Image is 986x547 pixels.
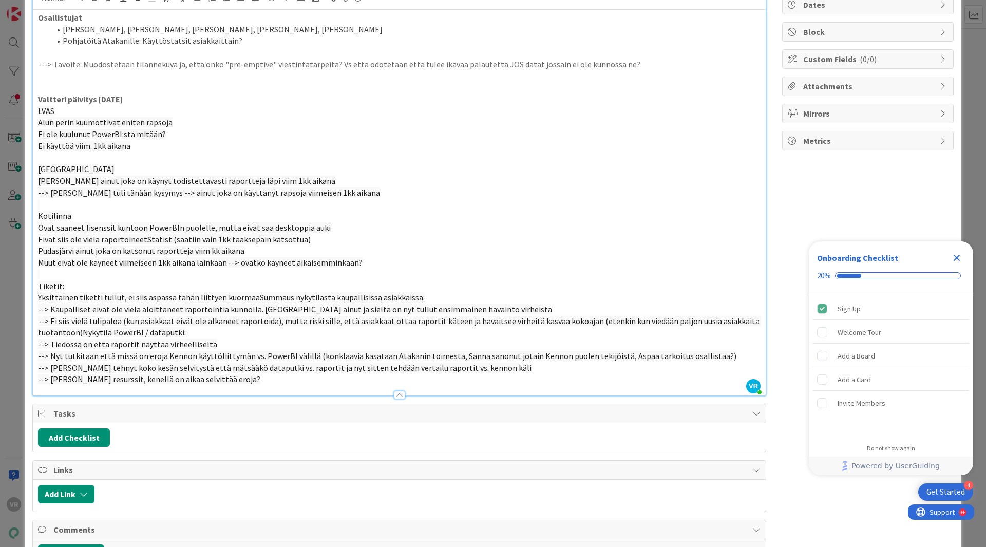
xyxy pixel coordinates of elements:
a: Powered by UserGuiding [814,457,968,475]
span: --> [PERSON_NAME] tuli tänään kysymys --> ainut joka on käyttänyt rapsoja viimeisen 1kk aikana [38,187,380,198]
span: [PERSON_NAME] ainut joka on käynyt todistettavasti raportteja läpi viim 1kk aikana [38,176,335,186]
button: Add Checklist [38,428,110,447]
strong: Osallistujat [38,12,82,23]
span: Support [22,2,47,14]
span: Ei ole kuulunut PowerBI:stä mitään? [38,129,166,139]
span: Pudasjärvi ainut joka on katsonut raportteja viim kk aikana [38,246,244,256]
div: Invite Members is incomplete. [813,392,969,414]
div: 20% [817,271,831,280]
span: Links [53,464,747,476]
div: 9+ [52,4,57,12]
div: 4 [964,481,973,490]
strong: Valtteri päivitys [DATE] [38,94,123,104]
div: Checklist Container [809,241,973,475]
li: [PERSON_NAME], [PERSON_NAME], [PERSON_NAME], [PERSON_NAME], [PERSON_NAME] [50,24,761,35]
li: Pohjatöitä Atakanille: Käyttöstatsit asiakkaittain? [50,35,761,47]
span: Ei käyttöä viim. 1kk aikana [38,141,130,151]
span: Kotilinna [38,211,71,221]
span: Ovat saaneet lisenssit kuntoon PowerBIn puolelle, mutta eivät saa desktoppia auki [38,222,331,233]
div: Sign Up [838,303,861,315]
div: Welcome Tour [838,326,881,338]
span: Powered by UserGuiding [851,460,940,472]
button: Add Link [38,485,94,503]
div: Add a Board is incomplete. [813,345,969,367]
span: [GEOGRAPHIC_DATA] [38,164,115,174]
span: --> Ei siis vielä tulipaloa (kun asiakkaat eivät ole alkaneet raportoida), mutta riski sille, ett... [38,316,761,338]
div: Onboarding Checklist [817,252,898,264]
div: Do not show again [867,444,915,452]
div: Checklist progress: 20% [817,271,965,280]
span: LVAS [38,106,54,116]
div: Add a Card [838,373,871,386]
p: ---> Tavoite: Muodostetaan tilannekuva ja, että onko "pre-emptive" viestintätarpeita? Vs että odo... [38,59,761,70]
div: Sign Up is complete. [813,297,969,320]
span: --> [PERSON_NAME] resurssit, kenellä on aikaa selvittää eroja? [38,374,260,384]
div: Welcome Tour is incomplete. [813,321,969,344]
div: Open Get Started checklist, remaining modules: 4 [918,483,973,501]
div: Checklist items [809,293,973,438]
span: VR [746,379,761,393]
span: Attachments [803,80,935,92]
span: Eivät siis ole vielä raportoineetStatist (saatiin vain 1kk taaksepäin katsottua) [38,234,311,244]
span: Block [803,26,935,38]
div: Add a Board [838,350,875,362]
span: --> Nyt tutkitaan että missä on eroja Kennon käyttöliittymän vs. PowerBI välillä (konklaavia kasa... [38,351,736,361]
span: ( 0/0 ) [860,54,877,64]
span: Mirrors [803,107,935,120]
span: --> [PERSON_NAME] tehnyt koko kesän selvitystä että mätsääkö dataputki vs. raportit ja nyt sitten... [38,363,532,373]
div: Close Checklist [949,250,965,266]
span: Alun perin kuumottivat eniten rapsoja [38,117,173,127]
span: Tasks [53,407,747,420]
span: --> Tiedossa on että raportit näyttää virheelliseltä [38,339,217,349]
span: Custom Fields [803,53,935,65]
span: Muut eivät ole käyneet viimeiseen 1kk aikana lainkaan --> ovatko käyneet aikaisemminkaan? [38,257,363,268]
div: Add a Card is incomplete. [813,368,969,391]
div: Get Started [926,487,965,497]
span: Tiketit: [38,281,64,291]
span: Comments [53,523,747,536]
div: Footer [809,457,973,475]
span: Metrics [803,135,935,147]
span: --> Kaupalliset eivät ole vielä aloittaneet raportointia kunnolla. [GEOGRAPHIC_DATA] ainut ja sie... [38,304,552,314]
span: Yksittäinen tiketti tullut, ei siis aspassa tähän liittyen kuormaaSummaus nykytilasta kaupallisis... [38,292,425,303]
div: Invite Members [838,397,885,409]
